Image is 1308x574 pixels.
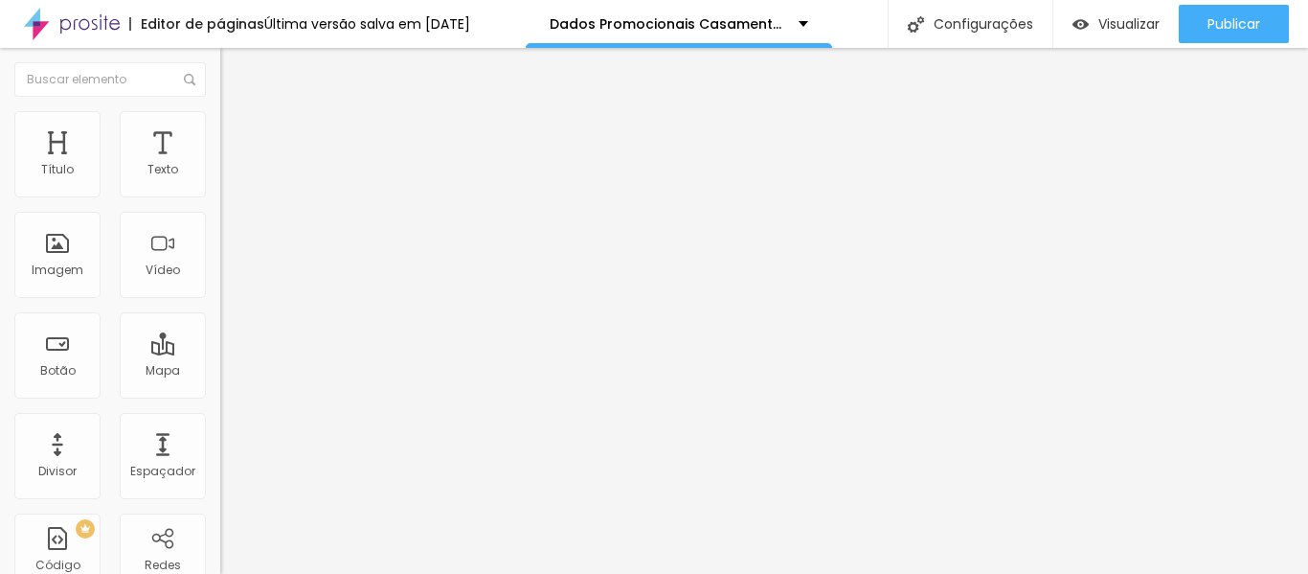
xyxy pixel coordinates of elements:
font: Configurações [934,14,1033,34]
font: Editor de páginas [141,14,264,34]
font: Visualizar [1098,14,1160,34]
iframe: Editor [220,48,1308,574]
img: view-1.svg [1072,16,1089,33]
font: Texto [147,161,178,177]
font: Título [41,161,74,177]
button: Publicar [1179,5,1289,43]
font: Botão [40,362,76,379]
font: Divisor [38,463,77,479]
img: Ícone [184,74,195,85]
font: Última versão salva em [DATE] [264,14,470,34]
font: Mapa [146,362,180,379]
button: Visualizar [1053,5,1179,43]
font: Vídeo [146,262,180,278]
font: Imagem [32,262,83,278]
font: Dados Promocionais Casamento 2026 [550,14,821,34]
font: Espaçador [130,463,195,479]
img: Ícone [908,16,924,33]
input: Buscar elemento [14,62,206,97]
font: Publicar [1207,14,1260,34]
